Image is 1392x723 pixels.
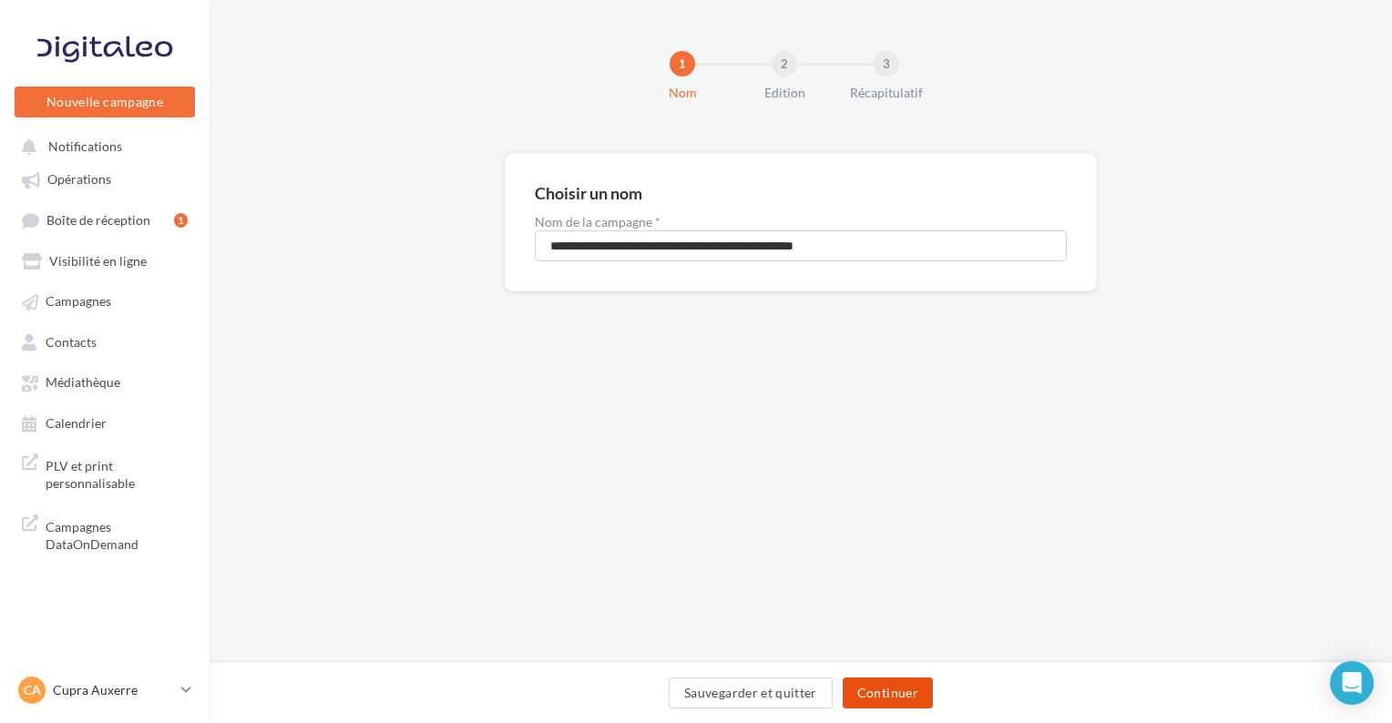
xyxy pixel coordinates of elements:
a: Médiathèque [11,365,199,398]
p: Cupra Auxerre [53,681,174,699]
span: Campagnes DataOnDemand [46,514,188,554]
button: Continuer [843,677,933,708]
div: Récapitulatif [828,84,945,102]
a: Campagnes [11,284,199,317]
label: Nom de la campagne * [535,216,1067,229]
a: Visibilité en ligne [11,244,199,277]
div: Open Intercom Messenger [1330,661,1374,705]
div: Nom [624,84,741,102]
button: Nouvelle campagne [15,87,195,117]
span: Opérations [47,172,111,188]
span: PLV et print personnalisable [46,453,188,493]
a: CA Cupra Auxerre [15,673,195,708]
span: CA [24,681,41,699]
a: Boîte de réception1 [11,203,199,237]
a: Calendrier [11,406,199,439]
span: Campagnes [46,294,111,310]
span: Médiathèque [46,375,120,391]
span: Boîte de réception [46,212,150,228]
div: Choisir un nom [535,185,642,201]
div: 1 [670,51,695,76]
span: Contacts [46,334,97,350]
div: 1 [174,213,188,228]
a: Contacts [11,325,199,358]
a: PLV et print personnalisable [11,446,199,500]
a: Opérations [11,162,199,195]
span: Notifications [48,138,122,154]
a: Campagnes DataOnDemand [11,507,199,561]
div: 2 [772,51,797,76]
button: Sauvegarder et quitter [669,677,833,708]
span: Visibilité en ligne [49,253,147,269]
span: Calendrier [46,415,107,431]
div: Edition [726,84,843,102]
div: 3 [874,51,899,76]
